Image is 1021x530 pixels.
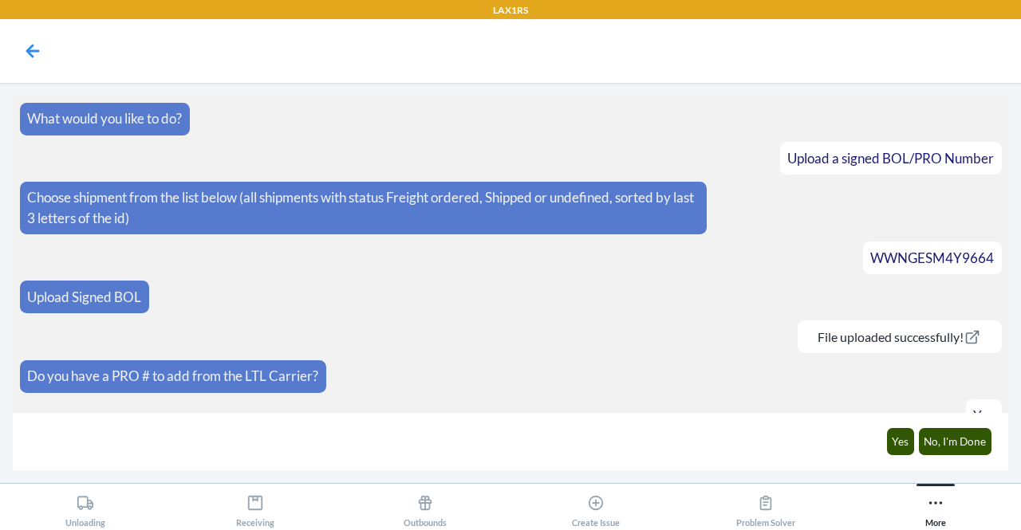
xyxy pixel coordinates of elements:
[170,484,340,528] button: Receiving
[572,488,620,528] div: Create Issue
[341,484,510,528] button: Outbounds
[736,488,795,528] div: Problem Solver
[919,428,992,455] button: No, I'm Done
[805,329,994,344] a: File uploaded successfully!
[680,484,850,528] button: Problem Solver
[870,249,994,266] span: WWNGESM4Y9664
[27,287,141,308] p: Upload Signed BOL
[973,407,994,424] span: Yes
[27,108,182,129] p: What would you like to do?
[27,366,318,387] p: Do you have a PRO # to add from the LTL Carrier?
[65,488,105,528] div: Unloading
[236,488,274,528] div: Receiving
[493,3,528,18] p: LAX1RS
[925,488,946,528] div: More
[27,187,700,228] p: Choose shipment from the list below (all shipments with status Freight ordered, Shipped or undefi...
[510,484,680,528] button: Create Issue
[404,488,447,528] div: Outbounds
[787,150,994,167] span: Upload a signed BOL/PRO Number
[851,484,1021,528] button: More
[887,428,915,455] button: Yes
